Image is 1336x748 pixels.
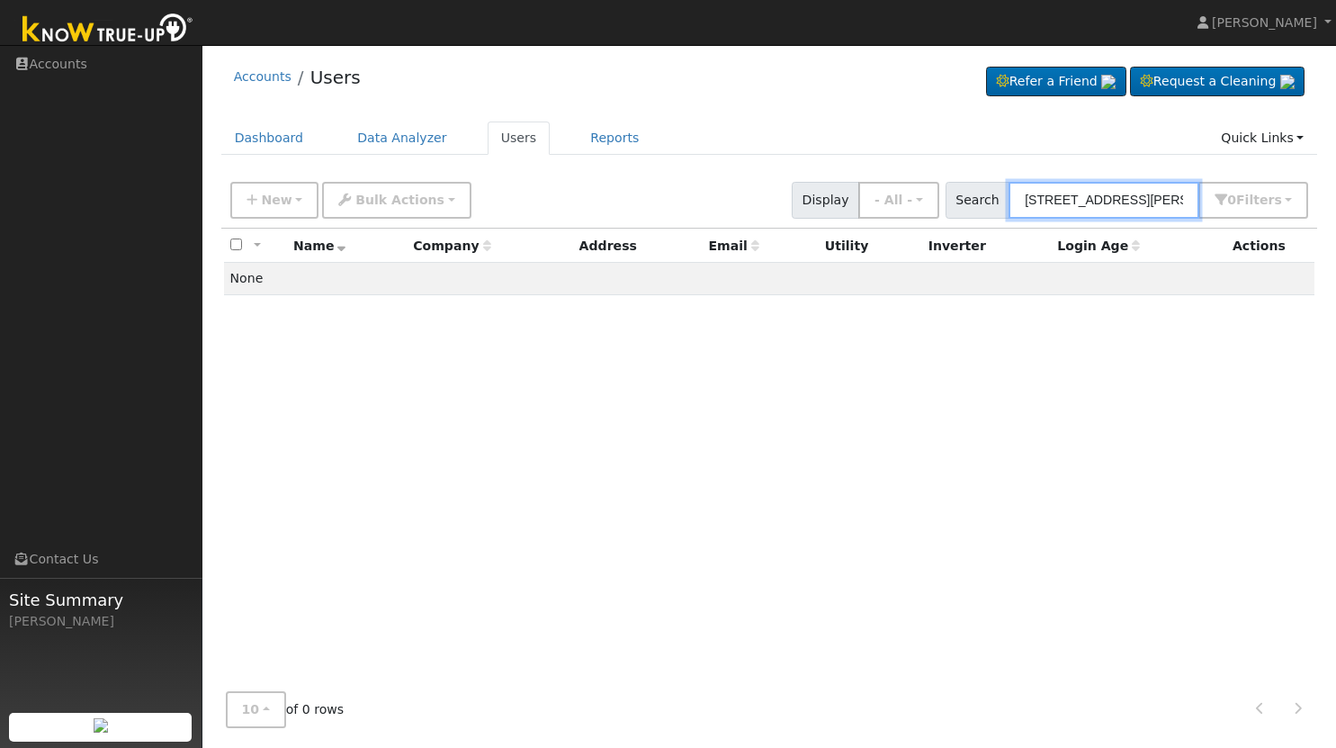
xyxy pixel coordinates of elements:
span: s [1274,193,1281,207]
span: Site Summary [9,588,193,612]
div: Utility [825,237,916,256]
span: of 0 rows [226,691,345,728]
span: New [261,193,291,207]
a: Accounts [234,69,291,84]
button: New [230,182,319,219]
span: Filter [1236,193,1282,207]
img: retrieve [1101,75,1116,89]
span: 10 [242,702,260,716]
span: Search [946,182,1009,219]
button: 10 [226,691,286,728]
div: Actions [1233,237,1308,256]
span: Bulk Actions [355,193,444,207]
a: Refer a Friend [986,67,1126,97]
span: Name [293,239,346,253]
img: retrieve [94,718,108,733]
input: Search [1009,182,1199,219]
a: Quick Links [1207,122,1317,155]
td: None [224,263,1315,295]
span: Days since last login [1057,239,1140,253]
a: Reports [577,122,652,155]
div: Address [579,237,696,256]
button: - All - [858,182,939,219]
img: Know True-Up [13,10,202,50]
button: Bulk Actions [322,182,471,219]
a: Users [310,67,361,88]
a: Data Analyzer [344,122,461,155]
span: Company name [413,239,490,253]
span: [PERSON_NAME] [1212,15,1317,30]
a: Dashboard [221,122,318,155]
button: 0Filters [1198,182,1308,219]
div: Inverter [928,237,1045,256]
a: Users [488,122,551,155]
span: Email [708,239,758,253]
a: Request a Cleaning [1130,67,1305,97]
img: retrieve [1280,75,1295,89]
div: [PERSON_NAME] [9,612,193,631]
span: Display [792,182,859,219]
